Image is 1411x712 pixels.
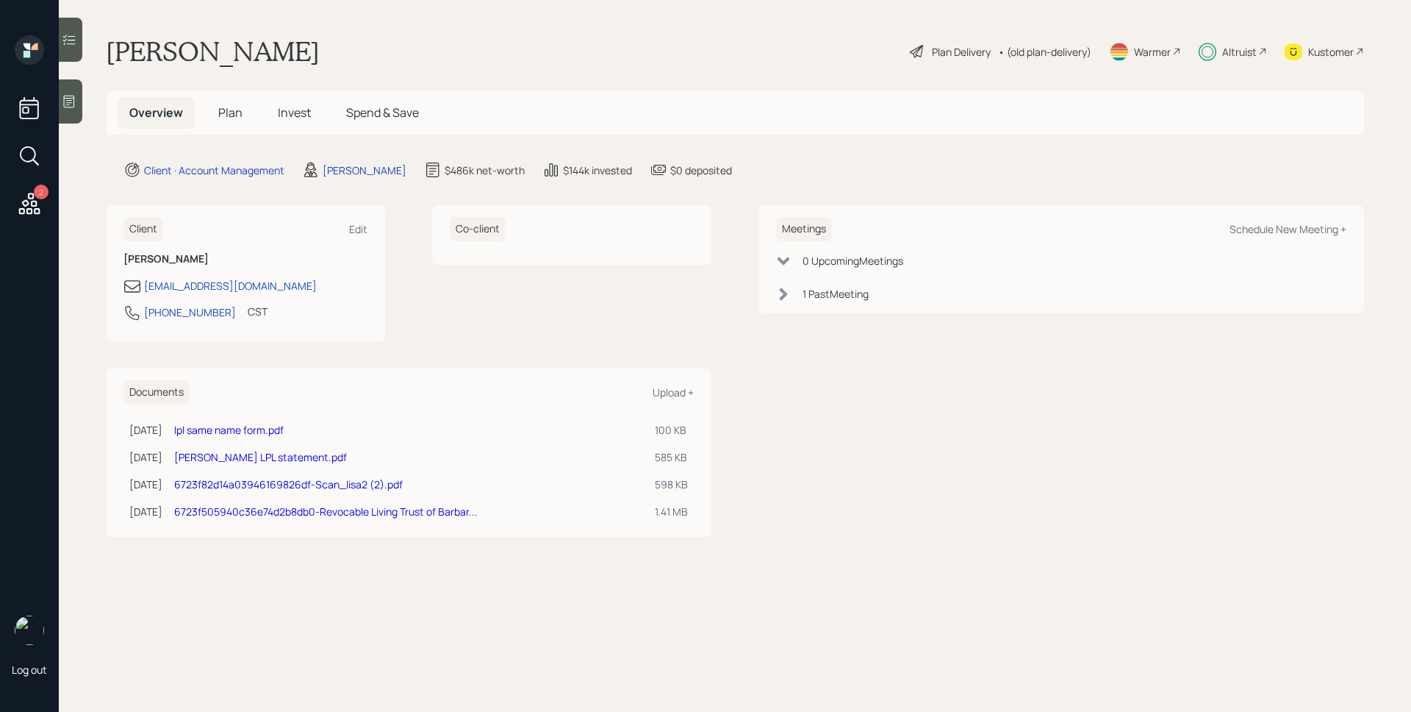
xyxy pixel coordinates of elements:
[174,477,403,491] a: 6723f82d14a03946169826df-Scan_lisa2 (2).pdf
[123,253,367,266] h6: [PERSON_NAME]
[998,44,1091,60] div: • (old plan-delivery)
[323,163,406,178] div: [PERSON_NAME]
[218,104,243,121] span: Plan
[174,423,284,437] a: lpl same name form.pdf
[12,663,47,677] div: Log out
[144,305,236,320] div: [PHONE_NUMBER]
[1222,44,1257,60] div: Altruist
[653,385,694,399] div: Upload +
[1308,44,1354,60] div: Kustomer
[123,380,190,405] h6: Documents
[34,185,49,199] div: 2
[803,286,869,302] div: 1 Past Meeting
[803,253,903,268] div: 0 Upcoming Meeting s
[106,35,320,68] h1: [PERSON_NAME]
[174,450,347,464] a: [PERSON_NAME] LPL statement.pdf
[129,477,162,492] div: [DATE]
[1134,44,1171,60] div: Warmer
[15,616,44,645] img: james-distasi-headshot.png
[655,449,688,465] div: 585 KB
[129,422,162,438] div: [DATE]
[129,449,162,465] div: [DATE]
[1229,222,1346,236] div: Schedule New Meeting +
[144,163,284,178] div: Client · Account Management
[670,163,732,178] div: $0 deposited
[174,505,478,519] a: 6723f505940c36e74d2b8db0-Revocable Living Trust of Barbar...
[932,44,991,60] div: Plan Delivery
[450,217,506,241] h6: Co-client
[445,163,525,178] div: $486k net-worth
[248,304,268,319] div: CST
[278,104,311,121] span: Invest
[655,477,688,492] div: 598 KB
[563,163,632,178] div: $144k invested
[655,504,688,519] div: 1.41 MB
[346,104,419,121] span: Spend & Save
[123,217,163,241] h6: Client
[129,104,183,121] span: Overview
[129,504,162,519] div: [DATE]
[655,422,688,438] div: 100 KB
[144,278,317,293] div: [EMAIL_ADDRESS][DOMAIN_NAME]
[349,222,367,236] div: Edit
[776,217,832,241] h6: Meetings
